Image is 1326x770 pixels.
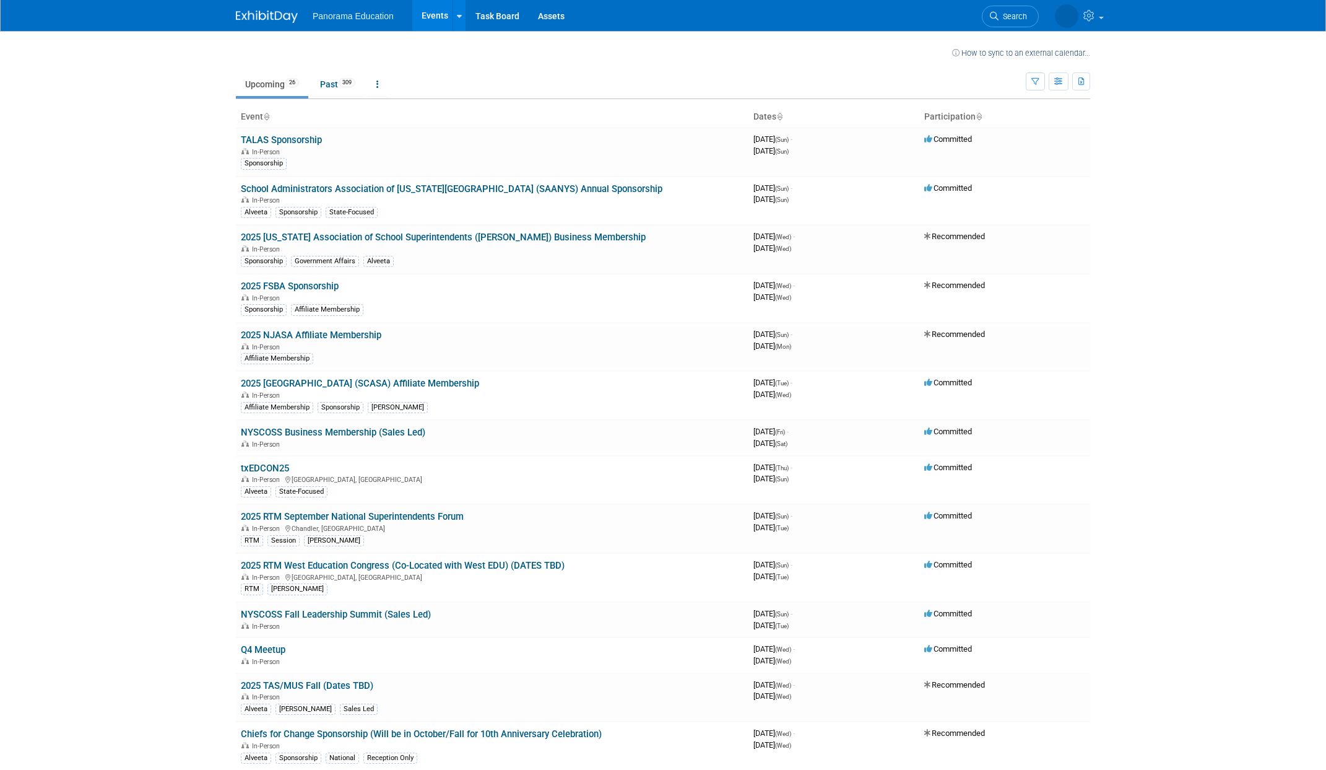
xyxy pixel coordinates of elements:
[775,476,789,483] span: (Sun)
[976,112,982,121] a: Sort by Participation Type
[241,523,743,533] div: Chandler, [GEOGRAPHIC_DATA]
[241,256,287,267] div: Sponsorship
[753,390,791,399] span: [DATE]
[252,693,284,701] span: In-Person
[952,48,1090,58] a: How to sync to an external calendar...
[252,574,284,582] span: In-Person
[924,560,972,569] span: Committed
[919,107,1090,128] th: Participation
[775,742,791,749] span: (Wed)
[252,343,284,351] span: In-Person
[775,611,789,618] span: (Sun)
[241,378,479,389] a: 2025 [GEOGRAPHIC_DATA] (SCASA) Affiliate Membership
[326,207,378,218] div: State-Focused
[793,232,795,241] span: -
[775,392,791,398] span: (Wed)
[252,742,284,750] span: In-Person
[252,148,284,156] span: In-Person
[263,112,269,121] a: Sort by Event Name
[753,656,791,665] span: [DATE]
[241,511,464,522] a: 2025 RTM September National Superintendents Forum
[753,146,789,155] span: [DATE]
[775,136,789,143] span: (Sun)
[252,392,284,400] span: In-Person
[241,343,249,349] img: In-Person Event
[252,525,284,533] span: In-Person
[241,207,271,218] div: Alveeta
[775,730,791,737] span: (Wed)
[753,232,795,241] span: [DATE]
[241,196,249,203] img: In-Person Event
[776,112,782,121] a: Sort by Start Date
[236,107,748,128] th: Event
[241,245,249,252] img: In-Person Event
[753,427,789,436] span: [DATE]
[924,232,985,241] span: Recommended
[775,440,787,447] span: (Sat)
[753,728,795,738] span: [DATE]
[363,753,417,764] div: Reception Only
[252,476,284,484] span: In-Person
[267,584,327,595] div: [PERSON_NAME]
[241,535,263,546] div: RTM
[241,560,565,571] a: 2025 RTM West Education Congress (Co-Located with West EDU) (DATES TBD)
[241,474,743,484] div: [GEOGRAPHIC_DATA], [GEOGRAPHIC_DATA]
[275,486,327,497] div: State-Focused
[924,463,972,472] span: Committed
[753,378,792,387] span: [DATE]
[791,183,792,193] span: -
[241,693,249,699] img: In-Person Event
[275,704,336,715] div: [PERSON_NAME]
[775,331,789,338] span: (Sun)
[241,658,249,664] img: In-Person Event
[313,11,394,21] span: Panorama Education
[241,294,249,300] img: In-Person Event
[791,330,792,339] span: -
[775,343,791,350] span: (Mon)
[753,609,792,618] span: [DATE]
[241,574,249,580] img: In-Person Event
[753,572,789,581] span: [DATE]
[775,234,791,240] span: (Wed)
[775,646,791,653] span: (Wed)
[753,463,792,472] span: [DATE]
[285,78,299,87] span: 26
[241,463,289,474] a: txEDCON25
[753,134,792,144] span: [DATE]
[775,429,785,435] span: (Fri)
[775,148,789,155] span: (Sun)
[241,440,249,447] img: In-Person Event
[793,680,795,689] span: -
[753,330,792,339] span: [DATE]
[753,183,792,193] span: [DATE]
[924,644,972,654] span: Committed
[241,476,249,482] img: In-Person Event
[753,560,792,569] span: [DATE]
[791,609,792,618] span: -
[753,439,787,448] span: [DATE]
[775,525,789,532] span: (Tue)
[924,680,985,689] span: Recommended
[924,609,972,618] span: Committed
[241,281,339,292] a: 2025 FSBA Sponsorship
[252,440,284,448] span: In-Person
[267,535,300,546] div: Session
[252,658,284,666] span: In-Person
[924,281,985,290] span: Recommended
[241,353,313,364] div: Affiliate Membership
[241,148,249,154] img: In-Person Event
[775,574,789,580] span: (Tue)
[241,753,271,764] div: Alveeta
[753,243,791,253] span: [DATE]
[775,465,789,471] span: (Thu)
[924,511,972,520] span: Committed
[241,183,662,195] a: School Administrators Association of [US_STATE][GEOGRAPHIC_DATA] (SAANYS) Annual Sponsorship
[753,621,789,630] span: [DATE]
[753,511,792,520] span: [DATE]
[775,245,791,252] span: (Wed)
[775,658,791,665] span: (Wed)
[241,728,602,740] a: Chiefs for Change Sponsorship (Will be in October/Fall for 10th Anniversary Celebration)
[775,682,791,689] span: (Wed)
[241,486,271,497] div: Alveeta
[753,341,791,351] span: [DATE]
